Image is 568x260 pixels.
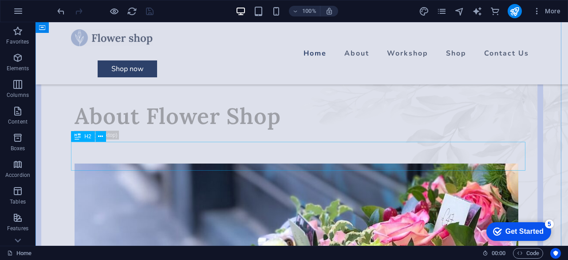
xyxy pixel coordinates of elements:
[437,6,447,16] i: Pages (Ctrl+Alt+S)
[7,248,32,259] a: Click to cancel selection. Double-click to open Pages
[419,6,430,16] button: design
[454,6,465,16] i: Navigator
[509,6,520,16] i: Publish
[55,6,66,16] button: undo
[498,250,499,256] span: :
[517,248,539,259] span: Code
[529,4,564,18] button: More
[7,92,29,99] p: Columns
[472,6,483,16] button: text_generator
[302,6,316,16] h6: 100%
[10,198,26,205] p: Tables
[126,6,137,16] button: reload
[11,145,25,152] p: Boxes
[26,10,64,18] div: Get Started
[289,6,320,16] button: 100%
[56,6,66,16] i: Undo: Change text (Ctrl+Z)
[513,248,543,259] button: Code
[490,6,501,16] button: commerce
[508,4,522,18] button: publish
[6,38,29,45] p: Favorites
[532,7,560,16] span: More
[84,134,91,139] span: H2
[472,6,482,16] i: AI Writer
[7,4,72,23] div: Get Started 5 items remaining, 0% complete
[66,2,75,11] div: 5
[454,6,465,16] button: navigator
[7,225,28,232] p: Features
[550,248,561,259] button: Usercentrics
[8,118,28,125] p: Content
[7,65,29,72] p: Elements
[437,6,447,16] button: pages
[5,172,30,179] p: Accordion
[492,248,505,259] span: 00 00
